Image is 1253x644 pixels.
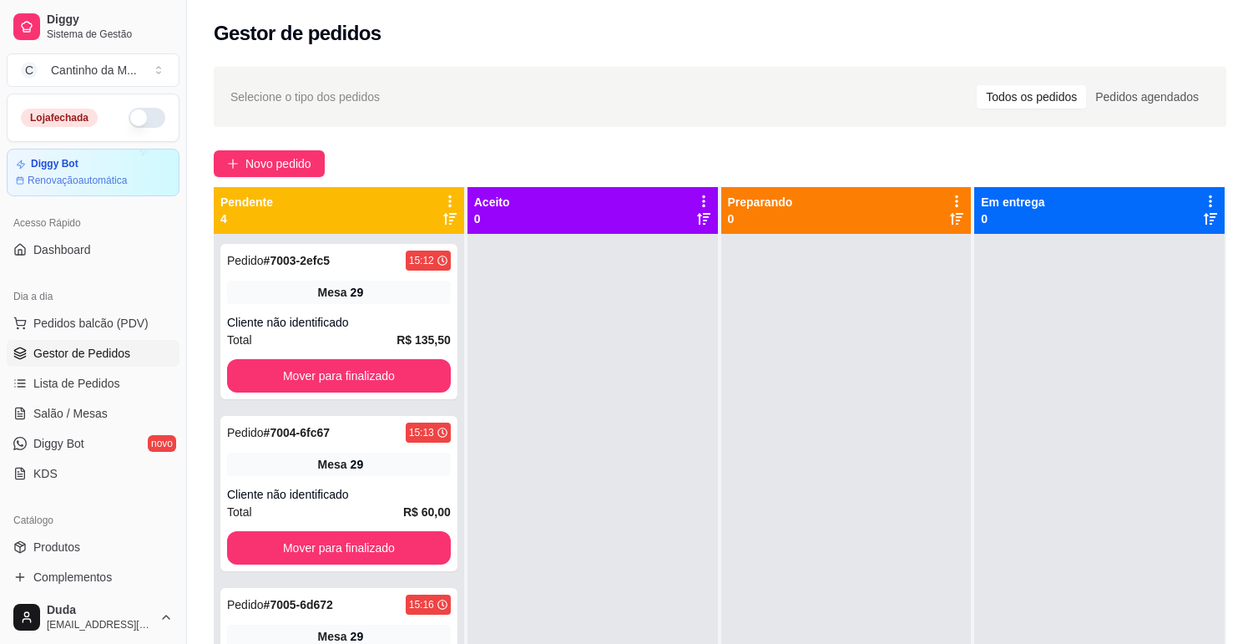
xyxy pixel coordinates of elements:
div: Cliente não identificado [227,486,451,503]
div: Todos os pedidos [977,85,1086,109]
div: Cliente não identificado [227,314,451,331]
span: Dashboard [33,241,91,258]
button: Alterar Status [129,108,165,128]
span: Complementos [33,569,112,586]
a: Complementos [7,564,179,591]
a: Dashboard [7,236,179,263]
span: [EMAIL_ADDRESS][DOMAIN_NAME] [47,618,153,631]
button: Pedidos balcão (PDV) [7,310,179,337]
div: Cantinho da M ... [51,62,137,79]
a: Produtos [7,534,179,560]
span: Mesa [318,284,347,301]
article: Renovação automática [28,174,127,187]
button: Duda[EMAIL_ADDRESS][DOMAIN_NAME] [7,597,179,637]
strong: R$ 135,50 [397,333,451,347]
span: Duda [47,603,153,618]
span: Gestor de Pedidos [33,345,130,362]
span: Sistema de Gestão [47,28,173,41]
button: Select a team [7,53,179,87]
p: 4 [220,210,273,227]
p: Pendente [220,194,273,210]
p: 0 [474,210,510,227]
span: Selecione o tipo dos pedidos [230,88,380,106]
button: Novo pedido [214,150,325,177]
span: Pedido [227,598,264,611]
a: Lista de Pedidos [7,370,179,397]
span: Pedidos balcão (PDV) [33,315,149,332]
a: DiggySistema de Gestão [7,7,179,47]
div: 29 [351,456,364,473]
div: Loja fechada [21,109,98,127]
span: Total [227,503,252,521]
strong: R$ 60,00 [403,505,451,519]
h2: Gestor de pedidos [214,20,381,47]
div: Catálogo [7,507,179,534]
span: Lista de Pedidos [33,375,120,392]
span: Pedido [227,426,264,439]
a: KDS [7,460,179,487]
span: Diggy [47,13,173,28]
p: Preparando [728,194,793,210]
span: Mesa [318,456,347,473]
button: Mover para finalizado [227,359,451,393]
div: 15:13 [409,426,434,439]
strong: # 7004-6fc67 [264,426,330,439]
span: Produtos [33,539,80,555]
span: KDS [33,465,58,482]
p: Aceito [474,194,510,210]
div: 15:16 [409,598,434,611]
span: Novo pedido [245,155,311,173]
span: Total [227,331,252,349]
button: Mover para finalizado [227,531,451,565]
strong: # 7003-2efc5 [264,254,330,267]
a: Diggy Botnovo [7,430,179,457]
div: Dia a dia [7,283,179,310]
div: Acesso Rápido [7,210,179,236]
article: Diggy Bot [31,158,78,170]
a: Gestor de Pedidos [7,340,179,367]
a: Diggy BotRenovaçãoautomática [7,149,179,196]
strong: # 7005-6d672 [264,598,333,611]
p: 0 [981,210,1044,227]
span: Diggy Bot [33,435,84,452]
span: plus [227,158,239,170]
p: Em entrega [981,194,1044,210]
span: Salão / Mesas [33,405,108,422]
div: 15:12 [409,254,434,267]
span: Pedido [227,254,264,267]
div: Pedidos agendados [1086,85,1208,109]
p: 0 [728,210,793,227]
a: Salão / Mesas [7,400,179,427]
span: C [21,62,38,79]
div: 29 [351,284,364,301]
